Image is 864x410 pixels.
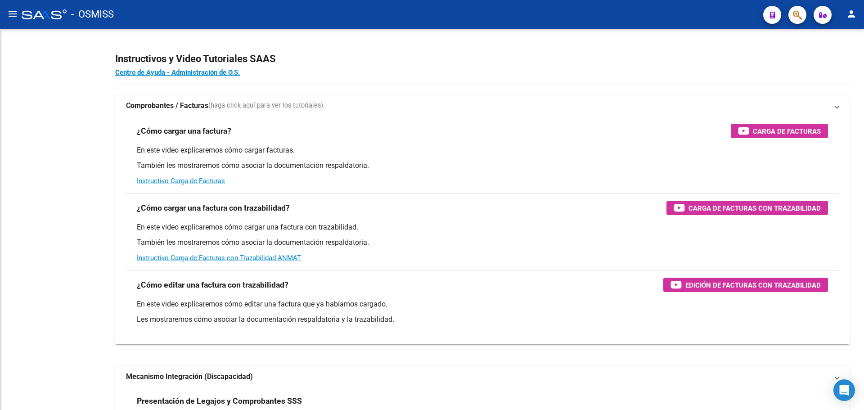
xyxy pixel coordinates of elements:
[137,177,225,185] a: Instructivo Carga de Facturas
[126,372,253,382] strong: Mecanismo Integración (Discapacidad)
[137,145,828,155] p: En este video explicaremos cómo cargar facturas.
[7,9,18,19] mat-icon: menu
[731,124,828,138] button: Carga de Facturas
[685,279,821,291] span: Edición de Facturas con Trazabilidad
[137,315,828,324] p: Les mostraremos cómo asociar la documentación respaldatoria y la trazabilidad.
[115,68,240,77] a: Centro de Ayuda - Administración de O.S.
[115,50,850,68] h2: Instructivos y Video Tutoriales SAAS
[137,279,288,291] h3: ¿Cómo editar una factura con trazabilidad?
[115,117,850,344] div: Comprobantes / Facturas(haga click aquí para ver los tutoriales)
[846,9,857,19] mat-icon: person
[137,299,828,309] p: En este video explicaremos cómo editar una factura que ya habíamos cargado.
[137,395,302,407] h3: Presentación de Legajos y Comprobantes SSS
[833,379,855,401] div: Open Intercom Messenger
[137,254,301,262] a: Instructivo Carga de Facturas con Trazabilidad ANMAT
[753,126,821,137] span: Carga de Facturas
[137,238,828,248] p: También les mostraremos cómo asociar la documentación respaldatoria.
[663,278,828,292] button: Edición de Facturas con Trazabilidad
[137,125,231,137] h3: ¿Cómo cargar una factura?
[688,203,821,214] span: Carga de Facturas con Trazabilidad
[666,201,828,215] button: Carga de Facturas con Trazabilidad
[126,101,208,111] strong: Comprobantes / Facturas
[137,222,828,232] p: En este video explicaremos cómo cargar una factura con trazabilidad.
[71,5,114,24] span: - OSMISS
[115,95,850,117] mat-expansion-panel-header: Comprobantes / Facturas(haga click aquí para ver los tutoriales)
[208,101,323,111] span: (haga click aquí para ver los tutoriales)
[137,161,828,171] p: También les mostraremos cómo asociar la documentación respaldatoria.
[137,202,290,214] h3: ¿Cómo cargar una factura con trazabilidad?
[115,366,850,387] mat-expansion-panel-header: Mecanismo Integración (Discapacidad)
